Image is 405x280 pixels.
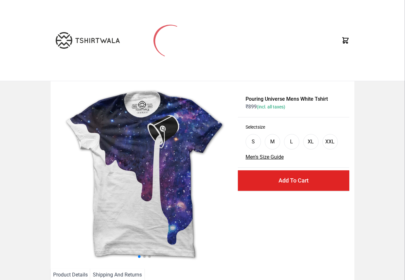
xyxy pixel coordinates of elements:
h3: Select size [246,124,342,130]
div: XXL [325,138,335,146]
button: Men's Size Guide [246,153,284,161]
span: (incl. all taxes) [257,104,285,109]
div: M [270,138,275,146]
h1: Pouring Universe Mens White Tshirt [246,95,342,103]
div: XL [308,138,314,146]
div: S [252,138,255,146]
img: TW-LOGO-400-104.png [56,32,120,49]
span: ₹ 899 [246,104,285,110]
button: Add To Cart [238,170,349,191]
img: galaxy.jpg [56,86,233,263]
div: L [290,138,293,146]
